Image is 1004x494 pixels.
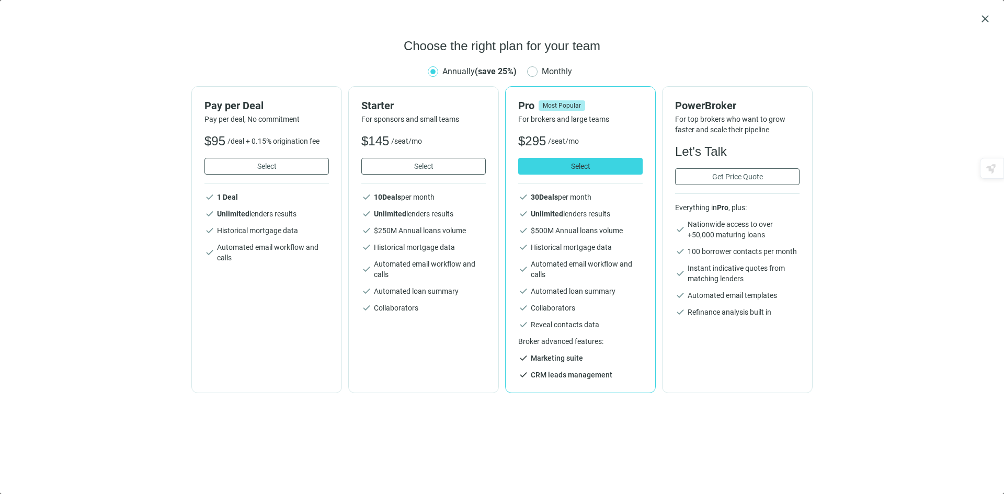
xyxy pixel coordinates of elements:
[374,259,486,280] span: Automated email workflow and calls
[404,38,600,54] span: Choose the right plan for your team
[531,303,575,313] span: Collaborators
[217,210,249,218] b: Unlimited
[675,202,800,213] span: Everything in , plus:
[548,136,579,146] span: /seat/mo
[531,226,623,235] span: $ 500 M Annual loans volume
[361,242,372,252] span: check
[675,307,686,317] span: check
[518,225,529,236] span: check
[361,303,372,313] span: check
[518,336,643,347] span: Broker advanced features:
[257,162,277,170] span: Select
[518,99,534,112] span: Pro
[217,193,238,201] b: 1 Deal
[361,264,372,274] span: check
[688,219,800,240] span: Nationwide access to over +50,000 maturing loans
[688,290,777,301] span: Automated email templates
[539,100,585,111] span: Most Popular
[204,99,264,112] span: Pay per Deal
[374,286,459,296] span: Automated loan summary
[688,246,797,257] span: 100 borrower contacts per month
[374,193,435,201] span: per month
[204,209,215,219] span: check
[675,268,686,279] span: check
[442,66,517,76] span: Annually
[518,370,529,380] span: check
[374,303,418,313] span: Collaborators
[675,246,686,257] span: check
[204,225,215,236] span: check
[979,13,991,25] button: close
[688,263,800,284] span: Instant indicative quotes from matching lenders
[531,193,558,201] b: 30 Deals
[374,193,401,201] b: 10 Deals
[717,203,728,212] b: Pro
[712,173,763,181] span: Get Price Quote
[204,158,329,175] button: Select
[374,210,453,218] span: lenders results
[204,192,215,202] span: check
[518,192,529,202] span: check
[518,353,529,363] span: check
[204,114,329,124] span: Pay per deal, No commitment
[518,264,529,274] span: check
[227,136,320,146] span: /deal + 0.15% origination fee
[531,353,583,363] span: Marketing suite
[204,247,215,258] span: check
[518,319,529,330] span: check
[531,319,599,330] span: Reveal contacts data
[531,286,615,296] span: Automated loan summary
[361,114,486,124] span: For sponsors and small teams
[361,192,372,202] span: check
[675,168,800,185] button: Get Price Quote
[374,226,466,235] span: $ 250 M Annual loans volume
[361,158,486,175] button: Select
[204,133,225,150] span: $95
[475,66,517,76] b: (save 25%)
[531,242,612,252] span: Historical mortgage data
[531,370,612,380] span: CRM leads management
[538,65,576,78] span: Monthly
[675,224,686,235] span: check
[675,290,686,301] span: check
[675,99,736,112] span: PowerBroker
[688,307,771,317] span: Refinance analysis built in
[361,133,389,150] span: $145
[675,143,727,160] span: Let's Talk
[571,162,590,170] span: Select
[518,303,529,313] span: check
[391,136,422,146] span: /seat/mo
[531,210,610,218] span: lenders results
[414,162,433,170] span: Select
[531,259,643,280] span: Automated email workflow and calls
[374,210,406,218] b: Unlimited
[361,225,372,236] span: check
[518,114,643,124] span: For brokers and large teams
[361,209,372,219] span: check
[518,209,529,219] span: check
[361,286,372,296] span: check
[361,99,394,112] span: Starter
[531,193,591,201] span: per month
[518,286,529,296] span: check
[217,210,296,218] span: lenders results
[217,225,298,236] span: Historical mortgage data
[518,242,529,252] span: check
[518,158,643,175] button: Select
[374,242,455,252] span: Historical mortgage data
[531,210,563,218] b: Unlimited
[675,114,800,135] span: For top brokers who want to grow faster and scale their pipeline
[217,242,329,263] span: Automated email workflow and calls
[518,133,546,150] span: $295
